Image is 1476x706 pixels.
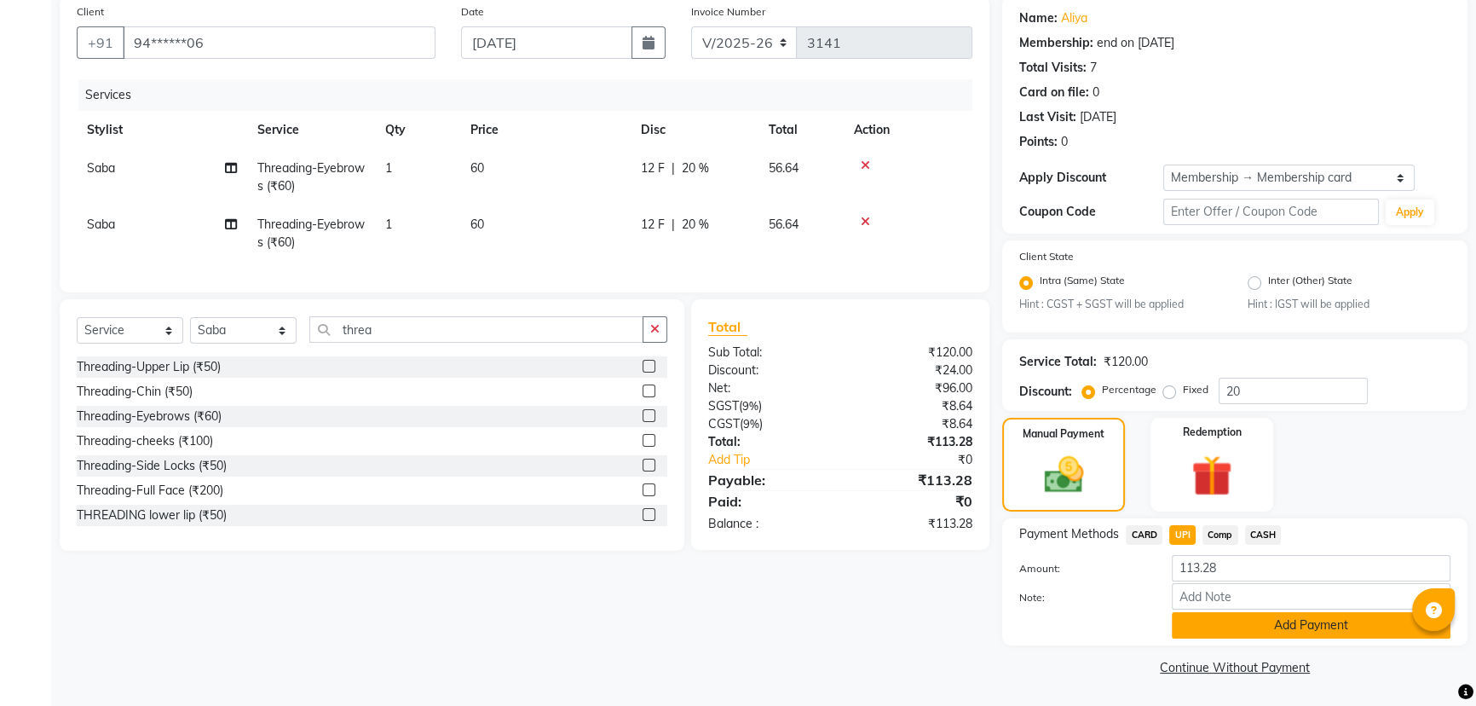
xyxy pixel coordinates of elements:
th: Stylist [77,111,247,149]
div: ₹113.28 [840,433,985,451]
div: Membership: [1019,34,1093,52]
div: ₹113.28 [840,515,985,533]
div: THREADING lower lip (₹50) [77,506,227,524]
div: 0 [1093,84,1099,101]
th: Service [247,111,375,149]
span: 9% [743,417,759,431]
div: Service Total: [1019,353,1097,371]
label: Redemption [1183,425,1242,440]
label: Inter (Other) State [1268,273,1352,293]
div: Threading-Eyebrows (₹60) [77,408,222,425]
div: Name: [1019,9,1058,27]
div: ₹120.00 [1104,353,1148,371]
div: Threading-Upper Lip (₹50) [77,358,221,376]
input: Amount [1172,555,1450,582]
small: Hint : CGST + SGST will be applied [1019,297,1222,312]
div: 0 [1061,133,1068,151]
div: end on [DATE] [1097,34,1174,52]
span: 1 [385,160,392,176]
button: Add Payment [1172,612,1450,639]
div: Points: [1019,133,1058,151]
label: Note: [1006,590,1159,605]
th: Price [460,111,631,149]
button: +91 [77,26,124,59]
button: Apply [1386,200,1434,225]
span: 12 F [641,159,665,177]
span: | [672,159,675,177]
label: Client [77,4,104,20]
div: Services [78,79,985,111]
th: Qty [375,111,460,149]
span: Saba [87,217,115,232]
span: 1 [385,217,392,232]
label: Percentage [1102,382,1156,397]
input: Enter Offer / Coupon Code [1163,199,1379,225]
th: Action [844,111,972,149]
div: Coupon Code [1019,203,1163,221]
div: Discount: [695,362,840,379]
span: CASH [1245,525,1282,545]
div: ( ) [695,415,840,433]
span: Threading-Eyebrows (₹60) [257,160,365,194]
span: 20 % [682,159,709,177]
div: Net: [695,379,840,397]
a: Continue Without Payment [1006,659,1464,677]
div: Threading-Side Locks (₹50) [77,457,227,475]
th: Disc [631,111,758,149]
span: 60 [470,217,484,232]
span: 56.64 [769,160,799,176]
div: Discount: [1019,383,1072,401]
label: Fixed [1183,382,1208,397]
img: _cash.svg [1032,452,1096,497]
a: Aliya [1061,9,1087,27]
div: Threading-Chin (₹50) [77,383,193,401]
div: ₹8.64 [840,397,985,415]
div: ( ) [695,397,840,415]
span: 56.64 [769,217,799,232]
div: Last Visit: [1019,108,1076,126]
span: SGST [708,398,739,414]
span: CARD [1126,525,1162,545]
div: Balance : [695,515,840,533]
div: ₹96.00 [840,379,985,397]
span: CGST [708,416,740,431]
span: Saba [87,160,115,176]
span: Total [708,318,747,336]
span: UPI [1169,525,1196,545]
th: Total [758,111,844,149]
label: Invoice Number [691,4,765,20]
a: Add Tip [695,451,865,469]
label: Manual Payment [1023,426,1104,442]
span: 60 [470,160,484,176]
div: Total Visits: [1019,59,1087,77]
label: Intra (Same) State [1040,273,1125,293]
div: ₹113.28 [840,470,985,490]
span: 20 % [682,216,709,234]
div: 7 [1090,59,1097,77]
span: Payment Methods [1019,525,1119,543]
div: [DATE] [1080,108,1116,126]
label: Client State [1019,249,1074,264]
div: Threading-cheeks (₹100) [77,432,213,450]
span: | [672,216,675,234]
div: Apply Discount [1019,169,1163,187]
label: Amount: [1006,561,1159,576]
div: Threading-Full Face (₹200) [77,482,223,500]
img: _gift.svg [1179,450,1245,501]
div: ₹120.00 [840,344,985,362]
div: Payable: [695,470,840,490]
input: Search or Scan [309,316,643,343]
div: Card on file: [1019,84,1089,101]
span: Threading-Eyebrows (₹60) [257,217,365,250]
div: Paid: [695,491,840,512]
div: ₹0 [864,451,985,469]
label: Date [461,4,484,20]
div: Total: [695,433,840,451]
div: ₹8.64 [840,415,985,433]
div: ₹24.00 [840,362,985,379]
input: Search by Name/Mobile/Email/Code [123,26,435,59]
small: Hint : IGST will be applied [1248,297,1450,312]
div: ₹0 [840,491,985,512]
div: Sub Total: [695,344,840,362]
input: Add Note [1172,583,1450,610]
